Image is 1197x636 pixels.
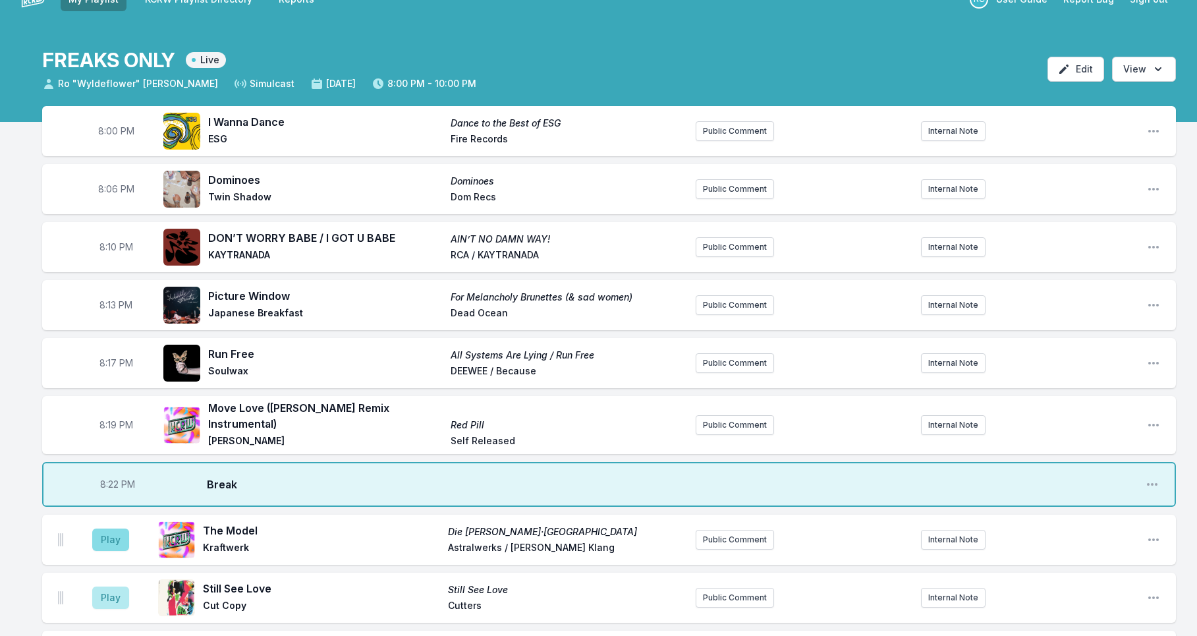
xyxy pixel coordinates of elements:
span: Self Released [451,434,685,450]
img: Drag Handle [58,533,63,546]
img: Dance to the Best of ESG [163,113,200,150]
button: Open playlist item options [1147,241,1160,254]
span: RCA / KAYTRANADA [451,248,685,264]
button: Open playlist item options [1147,591,1160,604]
h1: FREAKS ONLY [42,48,175,72]
button: Open playlist item options [1146,478,1159,491]
span: Still See Love [203,581,440,596]
button: Open options [1112,57,1176,82]
span: Timestamp [98,125,134,138]
span: Timestamp [99,299,132,312]
span: Twin Shadow [208,190,443,206]
img: AIN’T NO DAMN WAY! [163,229,200,266]
span: Ro "Wyldeflower" [PERSON_NAME] [42,77,218,90]
span: Japanese Breakfast [208,306,443,322]
button: Play [92,529,129,551]
span: AIN’T NO DAMN WAY! [451,233,685,246]
button: Public Comment [696,530,774,550]
span: All Systems Are Lying / Run Free [451,349,685,362]
button: Public Comment [696,179,774,199]
span: Cut Copy [203,599,440,615]
span: [PERSON_NAME] [208,434,443,450]
button: Open playlist item options [1147,533,1160,546]
button: Open playlist item options [1147,357,1160,370]
button: Public Comment [696,588,774,608]
img: For Melancholy Brunettes (& sad women) [163,287,200,324]
span: Red Pill [451,419,685,432]
span: Timestamp [99,419,133,432]
button: Internal Note [921,237,986,257]
span: Still See Love [448,583,685,596]
span: I Wanna Dance [208,114,443,130]
button: Public Comment [696,295,774,315]
span: Break [207,477,1135,492]
button: Internal Note [921,295,986,315]
span: KAYTRANADA [208,248,443,264]
span: DEEWEE / Because [451,364,685,380]
button: Internal Note [921,353,986,373]
span: Soulwax [208,364,443,380]
button: Public Comment [696,415,774,435]
span: Dom Recs [451,190,685,206]
button: Edit [1047,57,1104,82]
span: Dead Ocean [451,306,685,322]
button: Public Comment [696,121,774,141]
button: Open playlist item options [1147,183,1160,196]
span: Dance to the Best of ESG [451,117,685,130]
button: Play [92,587,129,609]
span: Die [PERSON_NAME]·[GEOGRAPHIC_DATA] [448,525,685,538]
span: Timestamp [99,241,133,254]
button: Internal Note [921,179,986,199]
img: Die Mensch·Maschine [158,521,195,558]
button: Open playlist item options [1147,125,1160,138]
img: Drag Handle [58,591,63,604]
button: Open playlist item options [1147,299,1160,312]
span: 8:00 PM - 10:00 PM [372,77,476,90]
span: DON’T WORRY BABE / I GOT U BABE [208,230,443,246]
img: All Systems Are Lying / Run Free [163,345,200,382]
span: ESG [208,132,443,148]
span: Live [186,52,226,68]
img: Red Pill [163,407,200,444]
button: Public Comment [696,353,774,373]
button: Internal Note [921,415,986,435]
span: [DATE] [310,77,356,90]
button: Open playlist item options [1147,419,1160,432]
span: Timestamp [99,357,133,370]
span: Fire Records [451,132,685,148]
span: Timestamp [100,478,135,491]
button: Internal Note [921,121,986,141]
span: The Model [203,523,440,538]
span: Timestamp [98,183,134,196]
span: Move Love ([PERSON_NAME] Remix Instrumental) [208,400,443,432]
span: Picture Window [208,288,443,304]
span: Astralwerks / [PERSON_NAME] Klang [448,541,685,557]
span: For Melancholy Brunettes (& sad women) [451,291,685,304]
button: Internal Note [921,588,986,608]
span: Dominoes [451,175,685,188]
button: Public Comment [696,237,774,257]
span: Simulcast [234,77,294,90]
img: Still See Love [158,579,195,616]
span: Kraftwerk [203,541,440,557]
img: Dominoes [163,171,200,208]
span: Dominoes [208,172,443,188]
span: Run Free [208,346,443,362]
span: Cutters [448,599,685,615]
button: Internal Note [921,530,986,550]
